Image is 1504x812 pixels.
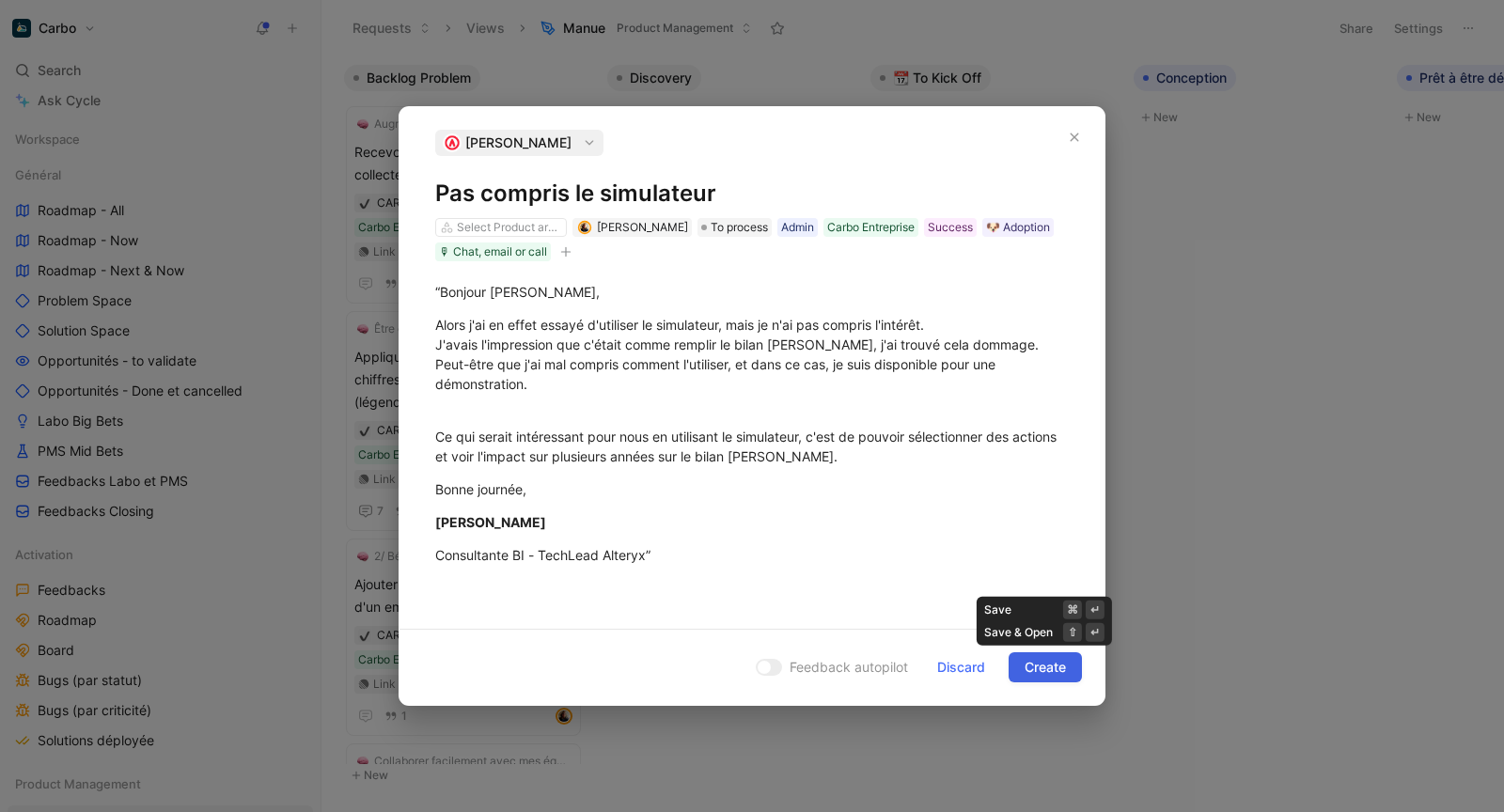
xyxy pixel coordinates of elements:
span: Create [1025,656,1066,679]
div: “Bonjour [PERSON_NAME], [435,282,1069,302]
div: Success [928,218,973,237]
span: Discard [937,656,985,679]
span: [PERSON_NAME] [465,132,572,154]
button: Discard [921,652,1001,682]
h1: Pas compris le simulateur [435,179,1069,209]
span: [PERSON_NAME] [435,514,546,530]
button: Create [1009,652,1082,682]
span: Consultante BI - TechLead Alteryx” [435,547,650,563]
span: To process [711,218,768,237]
button: logo[PERSON_NAME] [435,130,603,156]
span: [PERSON_NAME] [597,220,688,234]
div: 🐶 Adoption [986,218,1050,237]
div: Ce qui serait intéressant pour nous en utilisant le simulateur, c'est de pouvoir sélectionner des... [435,407,1069,466]
div: To process [697,218,772,237]
span: Feedback autopilot [790,656,908,679]
div: Carbo Entreprise [827,218,915,237]
div: Alors j'ai en effet essayé d'utiliser le simulateur, mais je n'ai pas compris l'intérêt. J'avais ... [435,315,1069,394]
span: [PHONE_NUMBER] 08 [435,613,572,629]
img: avatar [579,222,589,232]
img: logo [443,133,462,152]
div: Admin [781,218,814,237]
div: 🎙 Chat, email or call [439,242,547,261]
div: Bonne journée, [435,479,1069,499]
button: Feedback autopilot [750,655,914,679]
div: Select Product areas [457,218,562,237]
